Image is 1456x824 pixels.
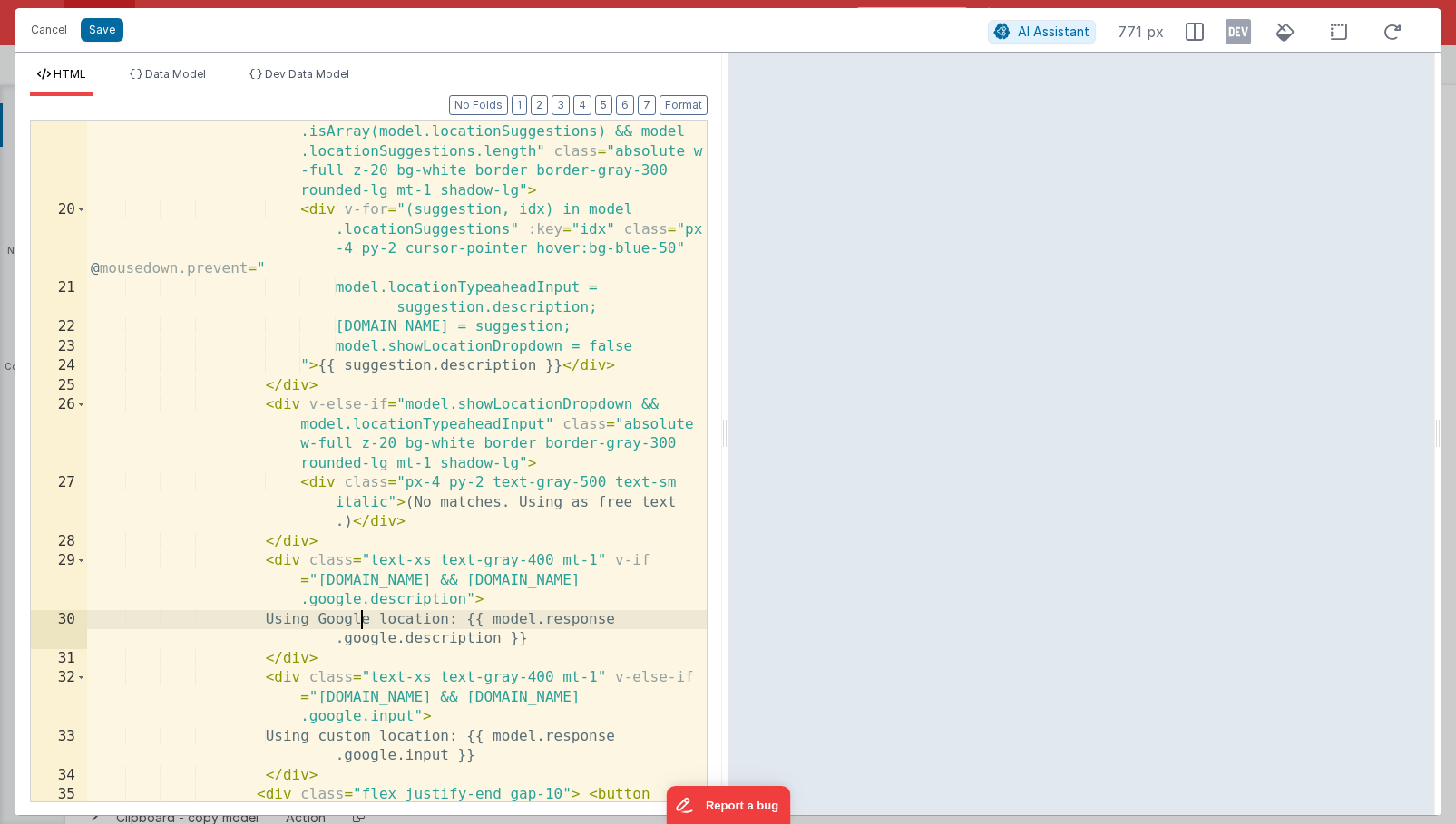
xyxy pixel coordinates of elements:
div: 28 [31,532,87,552]
span: Dev Data Model [265,67,349,81]
div: 32 [31,668,87,727]
span: HTML [54,67,86,81]
div: 30 [31,610,87,649]
div: 31 [31,649,87,669]
button: 3 [552,95,570,115]
div: 33 [31,727,87,766]
div: 24 [31,356,87,376]
button: Format [660,95,708,115]
button: 7 [638,95,656,115]
button: AI Assistant [988,20,1096,44]
span: 771 px [1118,21,1164,43]
span: AI Assistant [1018,24,1090,39]
button: 4 [573,95,591,115]
div: 19 [31,103,87,201]
div: 27 [31,473,87,532]
div: 26 [31,395,87,473]
button: No Folds [449,95,508,115]
div: 29 [31,551,87,610]
iframe: Marker.io feedback button [666,786,790,824]
button: Cancel [22,17,76,43]
div: 34 [31,766,87,786]
button: 5 [595,95,612,115]
div: 21 [31,278,87,317]
div: 20 [31,200,87,278]
div: 25 [31,376,87,396]
button: 1 [512,95,527,115]
button: Save [81,18,123,42]
span: Data Model [145,67,206,81]
button: 6 [616,95,634,115]
div: 22 [31,317,87,337]
div: 23 [31,337,87,357]
button: 2 [531,95,548,115]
